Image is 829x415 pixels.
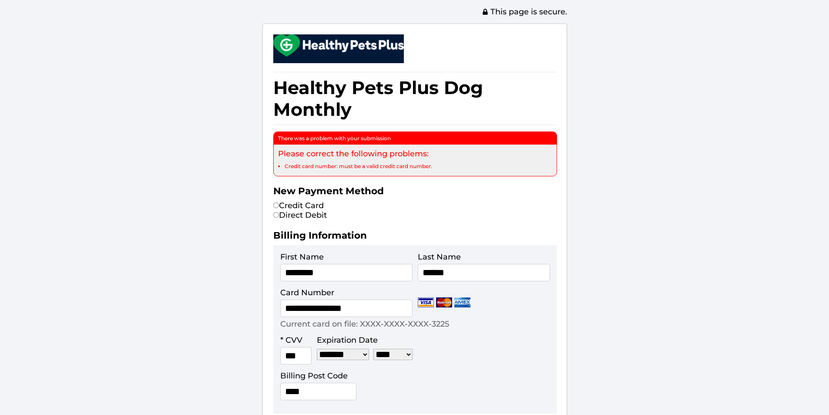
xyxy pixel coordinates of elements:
[273,72,556,125] h1: Healthy Pets Plus Dog Monthly
[285,163,432,171] li: Credit card number: must be a valid credit card number.
[436,297,452,307] img: Mastercard
[273,34,404,57] img: small.png
[280,371,348,381] label: Billing Post Code
[280,288,334,297] label: Card Number
[273,185,556,201] h2: New Payment Method
[273,210,327,220] label: Direct Debit
[274,145,565,163] p: Please correct the following problems:
[274,132,557,145] h2: There was a problem with your submission
[482,7,567,17] span: This page is secure.
[280,252,324,262] label: First Name
[418,252,461,262] label: Last Name
[273,229,556,245] h2: Billing Information
[454,297,470,307] img: Amex
[280,335,302,345] label: * CVV
[273,212,279,218] input: Direct Debit
[280,319,449,329] p: Current card on file: XXXX-XXXX-XXXX-3225
[317,335,378,345] label: Expiration Date
[418,297,434,307] img: Visa
[273,201,324,210] label: Credit Card
[273,202,279,208] input: Credit Card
